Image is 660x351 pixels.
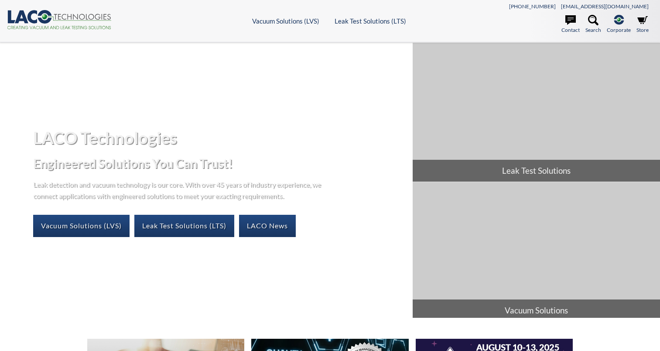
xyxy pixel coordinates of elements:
[413,182,660,321] a: Vacuum Solutions
[636,15,649,34] a: Store
[134,215,234,237] a: Leak Test Solutions (LTS)
[33,179,325,201] p: Leak detection and vacuum technology is our core. With over 45 years of industry experience, we c...
[33,215,130,237] a: Vacuum Solutions (LVS)
[561,15,580,34] a: Contact
[585,15,601,34] a: Search
[239,215,296,237] a: LACO News
[335,17,406,25] a: Leak Test Solutions (LTS)
[509,3,556,10] a: [PHONE_NUMBER]
[33,127,406,148] h1: LACO Technologies
[607,26,631,34] span: Corporate
[33,155,406,172] h2: Engineered Solutions You Can Trust!
[252,17,319,25] a: Vacuum Solutions (LVS)
[413,160,660,182] span: Leak Test Solutions
[413,43,660,182] a: Leak Test Solutions
[561,3,649,10] a: [EMAIL_ADDRESS][DOMAIN_NAME]
[413,299,660,321] span: Vacuum Solutions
